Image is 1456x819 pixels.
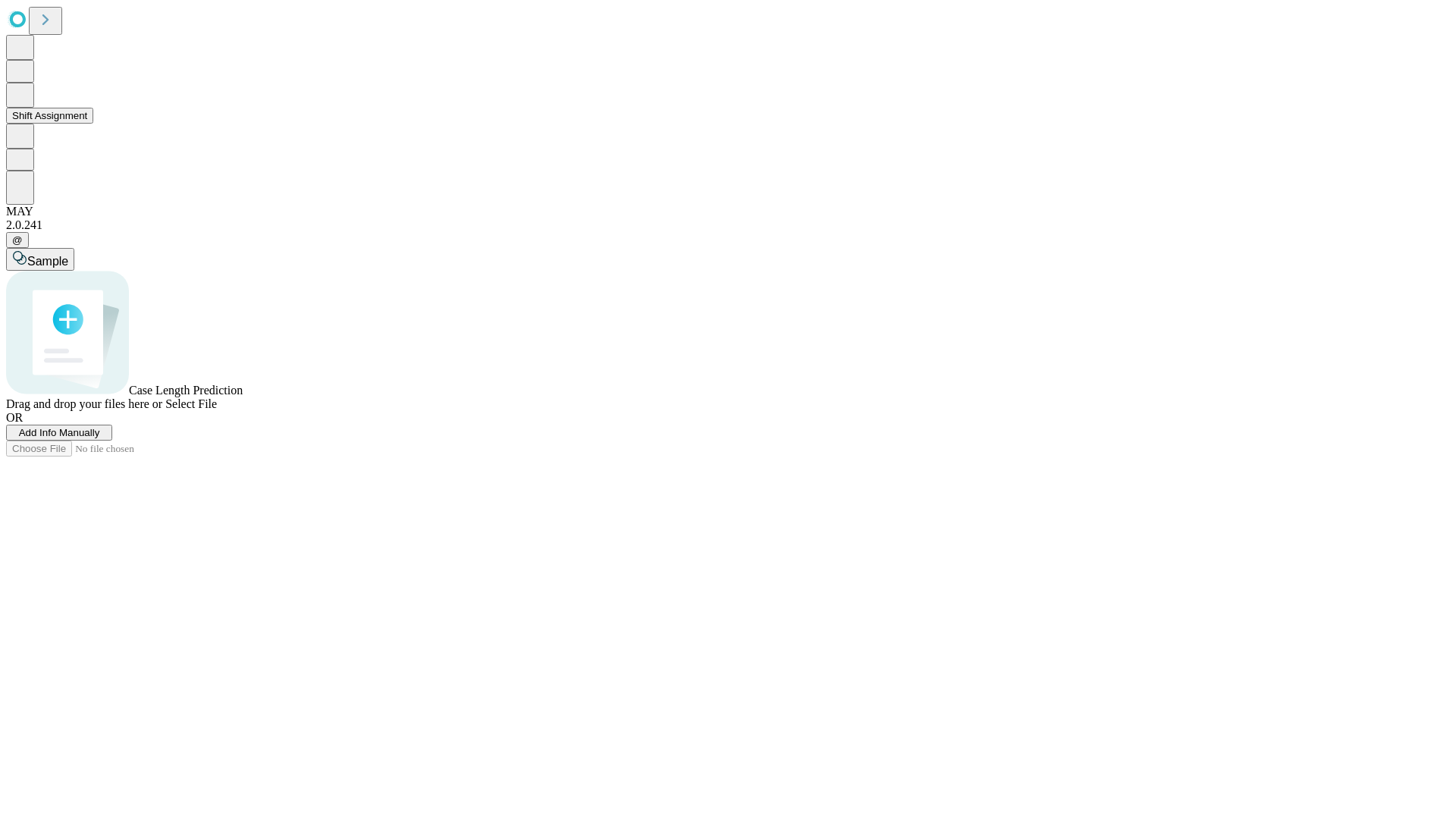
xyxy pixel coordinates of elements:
[6,425,112,441] button: Add Info Manually
[6,411,23,424] span: OR
[6,108,93,124] button: Shift Assignment
[165,397,217,410] span: Select File
[19,427,100,438] span: Add Info Manually
[6,232,29,248] button: @
[6,397,162,410] span: Drag and drop your files here or
[6,205,1450,218] div: MAY
[12,234,23,246] span: @
[129,384,243,397] span: Case Length Prediction
[6,248,74,271] button: Sample
[6,218,1450,232] div: 2.0.241
[27,255,68,268] span: Sample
